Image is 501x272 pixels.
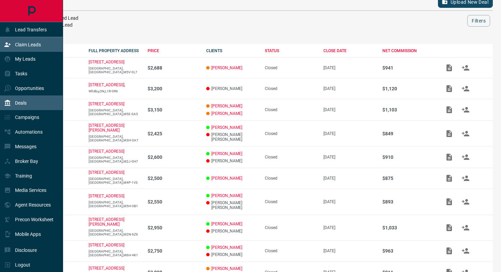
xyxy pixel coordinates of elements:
a: [PERSON_NAME] [211,266,242,271]
div: NET COMMISSION [382,48,434,53]
div: CLOSE DATE [323,48,375,53]
p: [PERSON_NAME] [206,229,258,233]
p: $1,120 [382,86,434,91]
p: [GEOGRAPHIC_DATA],[GEOGRAPHIC_DATA],M5V-0L7 [89,66,140,74]
span: Match Clients [457,107,474,112]
div: Closed [265,65,317,70]
div: Closed [265,225,317,230]
div: Closed [265,248,317,253]
p: [PERSON_NAME] [206,86,258,91]
p: $1,033 [382,225,434,230]
span: Add / View Documents [441,154,457,159]
a: [PERSON_NAME] [211,245,242,250]
p: [GEOGRAPHIC_DATA],[GEOGRAPHIC_DATA],M5E-0A5 [89,108,140,116]
p: $849 [382,131,434,136]
p: $3,200 [148,86,199,91]
p: $2,600 [148,154,199,160]
span: Match Clients [457,65,474,70]
div: Closed [265,199,317,204]
a: [PERSON_NAME] [211,193,242,198]
p: $941 [382,65,434,71]
a: [STREET_ADDRESS] [89,60,124,64]
a: [PERSON_NAME] [211,151,242,156]
span: Match Clients [457,154,474,159]
span: Add / View Documents [441,131,457,136]
div: Closed [265,107,317,112]
p: [PERSON_NAME] [206,158,258,163]
p: [DATE] [323,248,375,253]
span: Match Clients [457,176,474,180]
p: [DATE] [323,225,375,230]
p: [PERSON_NAME] [206,252,258,257]
a: [PERSON_NAME] [211,125,242,130]
p: [DATE] [323,176,375,181]
p: [GEOGRAPHIC_DATA],[GEOGRAPHIC_DATA],M3H-0A7 [89,135,140,142]
p: $963 [382,248,434,254]
p: $2,950 [148,225,199,230]
div: Closed [265,131,317,136]
p: $2,688 [148,65,199,71]
span: Add / View Documents [441,225,457,230]
p: Whitby,ON,L1R-0R6 [89,89,140,93]
a: [STREET_ADDRESS], [89,82,125,87]
p: [GEOGRAPHIC_DATA],[GEOGRAPHIC_DATA],M4P-1V3 [89,177,140,184]
a: [STREET_ADDRESS] [89,149,124,154]
button: Filters [467,15,490,27]
a: [STREET_ADDRESS] [89,266,124,271]
a: [PERSON_NAME] [211,111,242,116]
span: Add / View Documents [441,65,457,70]
p: [DATE] [323,199,375,204]
span: Add / View Documents [441,248,457,253]
span: Add / View Documents [441,176,457,180]
p: $875 [382,176,434,181]
a: [STREET_ADDRESS] [89,102,124,106]
p: [DATE] [323,65,375,70]
p: [GEOGRAPHIC_DATA],[GEOGRAPHIC_DATA],M6H-4K1 [89,250,140,257]
div: STATUS [265,48,317,53]
p: [PERSON_NAME] [PERSON_NAME] [206,200,258,210]
p: $2,750 [148,248,199,254]
span: Match Clients [457,131,474,136]
a: [STREET_ADDRESS][PERSON_NAME] [89,217,124,227]
p: [DATE] [323,86,375,91]
p: $3,150 [148,107,199,112]
span: Match Clients [457,86,474,91]
p: [GEOGRAPHIC_DATA],[GEOGRAPHIC_DATA],M2J-0H7 [89,156,140,163]
span: Add / View Documents [441,86,457,91]
p: $2,500 [148,176,199,181]
a: [PERSON_NAME] [211,65,242,70]
div: Closed [265,176,317,181]
div: FULL PROPERTY ADDRESS [89,48,140,53]
div: Closed [265,86,317,91]
a: [PERSON_NAME] [211,176,242,181]
span: Add / View Documents [441,199,457,204]
p: $893 [382,199,434,205]
p: $2,425 [148,131,199,136]
a: [STREET_ADDRESS][PERSON_NAME] [89,123,124,133]
p: [DATE] [323,155,375,160]
p: [STREET_ADDRESS] [89,243,124,247]
div: PRICE [148,48,199,53]
p: [GEOGRAPHIC_DATA],[GEOGRAPHIC_DATA],M5H-0B1 [89,200,140,208]
p: [DATE] [323,131,375,136]
p: $1,103 [382,107,434,112]
a: [STREET_ADDRESS] [89,194,124,198]
p: $2,550 [148,199,199,205]
div: CLIENTS [206,48,258,53]
div: Closed [265,155,317,160]
p: [PERSON_NAME] [PERSON_NAME] [206,132,258,142]
a: [PERSON_NAME] [211,104,242,108]
a: [PERSON_NAME] [211,222,242,226]
p: $910 [382,154,434,160]
a: [STREET_ADDRESS] [89,170,124,175]
span: Match Clients [457,225,474,230]
span: Match Clients [457,199,474,204]
span: Match Clients [457,248,474,253]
